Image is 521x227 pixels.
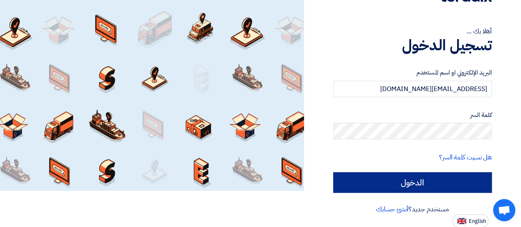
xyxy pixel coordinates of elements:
span: English [469,218,486,224]
a: هل نسيت كلمة السر؟ [439,152,492,162]
label: كلمة السر [333,110,492,120]
div: أهلا بك ... [333,26,492,36]
input: أدخل بريد العمل الإلكتروني او اسم المستخدم الخاص بك ... [333,81,492,97]
label: البريد الإلكتروني او اسم المستخدم [333,68,492,77]
a: أنشئ حسابك [376,204,409,214]
h1: تسجيل الدخول [333,36,492,54]
div: مستخدم جديد؟ [333,204,492,214]
img: en-US.png [457,218,466,224]
input: الدخول [333,172,492,193]
a: Open chat [493,199,515,221]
